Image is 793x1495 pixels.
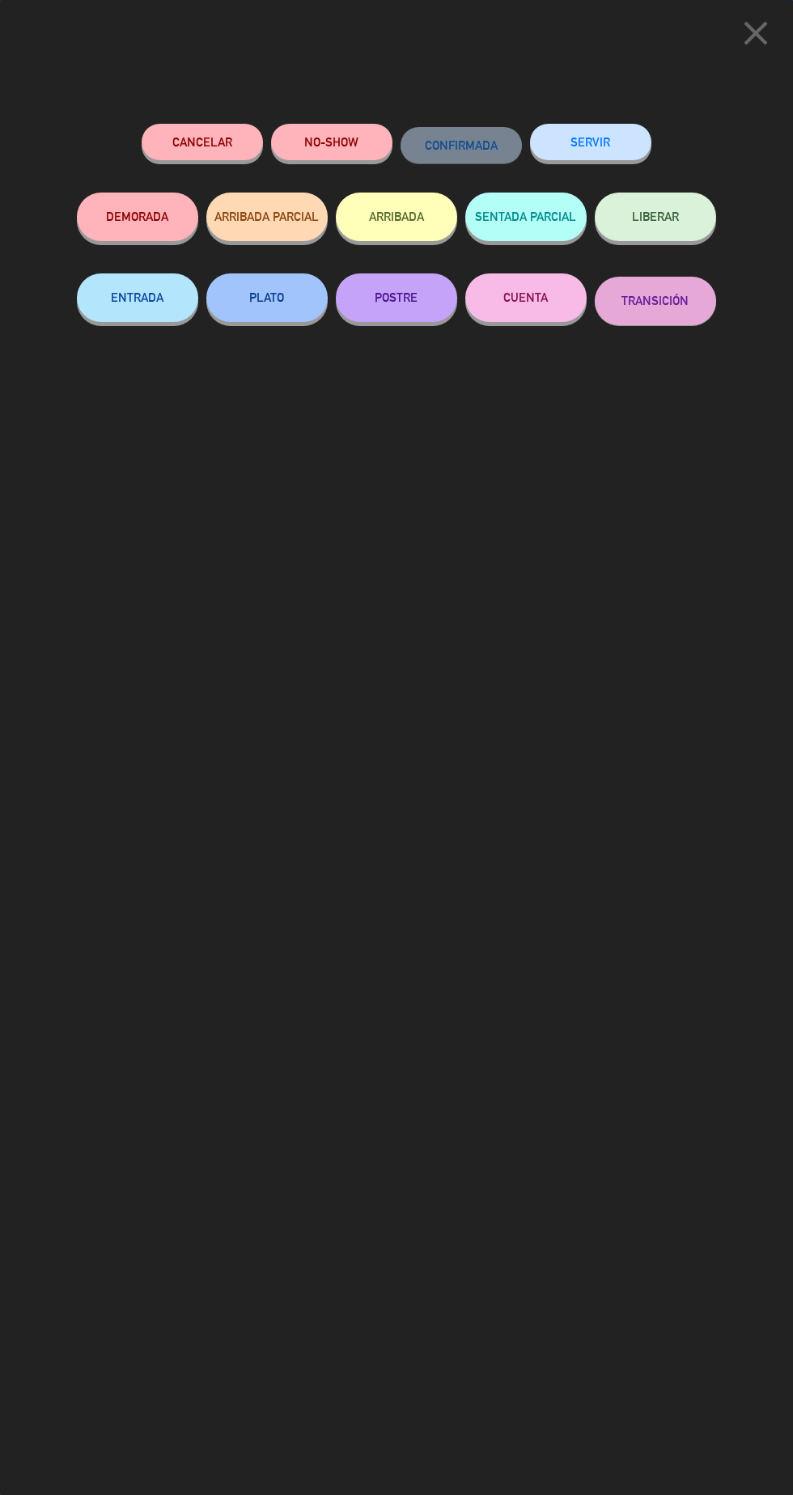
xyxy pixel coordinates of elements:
[425,138,498,152] span: CONFIRMADA
[595,193,716,241] button: LIBERAR
[530,124,651,160] button: SERVIR
[465,193,587,241] button: SENTADA PARCIAL
[336,273,457,322] button: POSTRE
[736,13,776,53] i: close
[401,127,522,163] button: CONFIRMADA
[595,277,716,325] button: TRANSICIÓN
[206,193,328,241] button: ARRIBADA PARCIAL
[206,273,328,322] button: PLATO
[336,193,457,241] button: ARRIBADA
[142,124,263,160] button: Cancelar
[465,273,587,322] button: CUENTA
[271,124,392,160] button: NO-SHOW
[215,210,320,223] span: ARRIBADA PARCIAL
[632,210,679,223] span: LIBERAR
[731,12,781,60] button: close
[77,273,198,322] button: ENTRADA
[77,193,198,241] button: DEMORADA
